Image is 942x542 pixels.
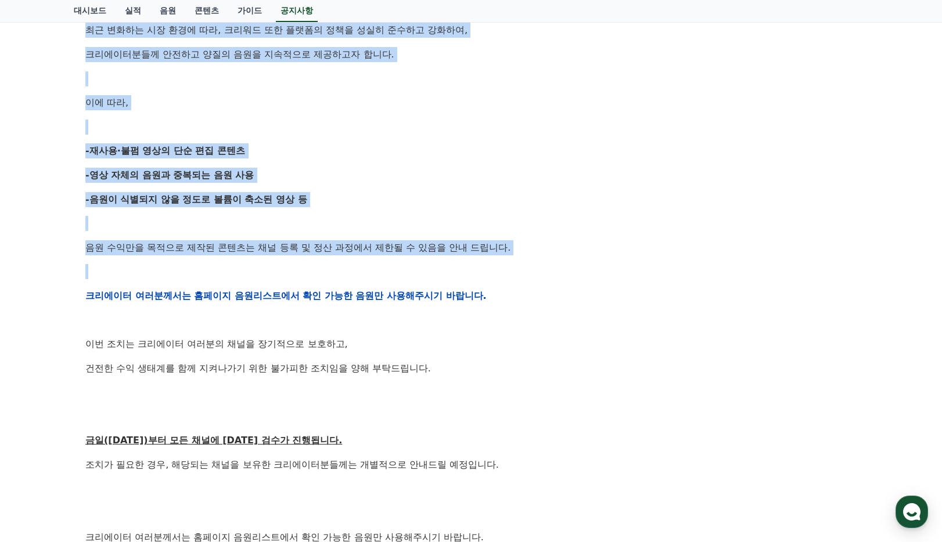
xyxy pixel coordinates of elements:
u: 금일([DATE])부터 모든 채널에 [DATE] 검수가 진행됩니다. [85,435,342,446]
p: 최근 변화하는 시장 환경에 따라, 크리워드 또한 플랫폼의 정책을 성실히 준수하고 강화하여, [85,23,857,38]
p: 조치가 필요한 경우, 해당되는 채널을 보유한 크리에이터분들께는 개별적으로 안내드릴 예정입니다. [85,457,857,472]
p: 건전한 수익 생태계를 함께 지켜나가기 위한 불가피한 조치임을 양해 부탁드립니다. [85,361,857,376]
strong: -재사용·불펌 영상의 단순 편집 콘텐츠 [85,145,245,156]
p: 음원 수익만을 목적으로 제작된 콘텐츠는 채널 등록 및 정산 과정에서 제한될 수 있음을 안내 드립니다. [85,240,857,255]
a: 홈 [3,368,77,397]
a: 설정 [150,368,223,397]
span: 설정 [179,385,193,395]
p: 이번 조치는 크리에이터 여러분의 채널을 장기적으로 보호하고, [85,337,857,352]
strong: -영상 자체의 음원과 중복되는 음원 사용 [85,169,254,180]
p: 크리에이터분들께 안전하고 양질의 음원을 지속적으로 제공하고자 합니다. [85,47,857,62]
span: 대화 [106,386,120,395]
a: 대화 [77,368,150,397]
strong: -음원이 식별되지 않을 정도로 볼륨이 축소된 영상 등 [85,194,307,205]
span: 홈 [37,385,44,395]
strong: 크리에이터 여러분께서는 홈페이지 음원리스트에서 확인 가능한 음원만 사용해주시기 바랍니다. [85,290,487,301]
p: 이에 따라, [85,95,857,110]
